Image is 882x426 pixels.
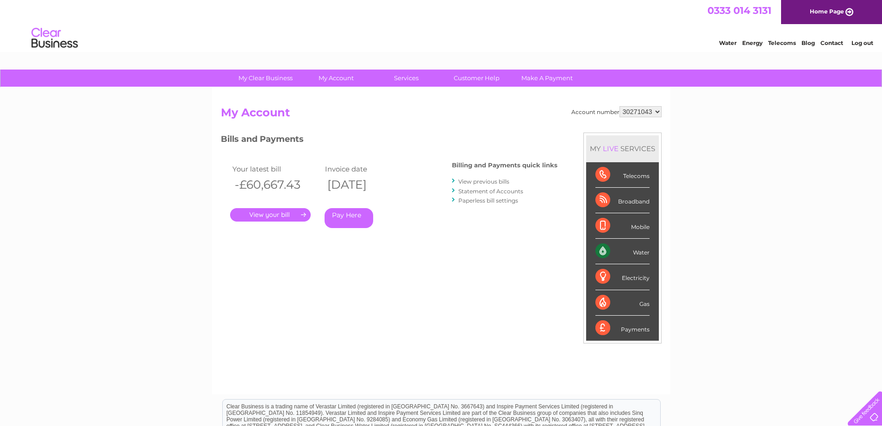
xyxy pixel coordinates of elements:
[509,70,585,87] a: Make A Payment
[601,144,620,153] div: LIVE
[438,70,515,87] a: Customer Help
[227,70,304,87] a: My Clear Business
[223,5,660,45] div: Clear Business is a trading name of Verastar Limited (registered in [GEOGRAPHIC_DATA] No. 3667643...
[571,106,662,117] div: Account number
[719,39,737,46] a: Water
[768,39,796,46] a: Telecoms
[230,175,323,194] th: -£60,667.43
[595,290,650,316] div: Gas
[230,163,323,175] td: Your latest bill
[458,188,523,195] a: Statement of Accounts
[595,213,650,239] div: Mobile
[595,239,650,264] div: Water
[586,135,659,162] div: MY SERVICES
[325,208,373,228] a: Pay Here
[742,39,763,46] a: Energy
[230,208,311,222] a: .
[31,24,78,52] img: logo.png
[820,39,843,46] a: Contact
[595,188,650,213] div: Broadband
[801,39,815,46] a: Blog
[221,106,662,124] h2: My Account
[851,39,873,46] a: Log out
[595,162,650,188] div: Telecoms
[452,162,557,169] h4: Billing and Payments quick links
[595,316,650,341] div: Payments
[323,163,415,175] td: Invoice date
[323,175,415,194] th: [DATE]
[368,70,444,87] a: Services
[221,133,557,149] h3: Bills and Payments
[458,197,518,204] a: Paperless bill settings
[458,178,509,185] a: View previous bills
[298,70,374,87] a: My Account
[707,5,771,16] a: 0333 014 3131
[595,264,650,290] div: Electricity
